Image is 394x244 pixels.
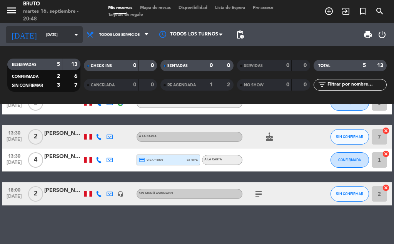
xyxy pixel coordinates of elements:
[286,82,289,88] strong: 0
[12,63,37,67] span: RESERVADAS
[139,192,173,195] span: Sin menú asignado
[377,63,385,68] strong: 13
[91,64,112,68] span: CHECK INS
[331,152,369,168] button: CONFIRMADA
[304,82,308,88] strong: 0
[5,160,24,169] span: [DATE]
[210,63,213,68] strong: 0
[244,83,264,87] span: NO SHOW
[187,157,198,162] span: stripe
[151,63,155,68] strong: 0
[244,64,263,68] span: SERVIDAS
[336,135,363,139] span: SIN CONFIRMAR
[5,185,24,194] span: 18:00
[6,27,42,42] i: [DATE]
[5,103,24,112] span: [DATE]
[71,62,79,67] strong: 13
[6,5,17,19] button: menu
[23,0,93,8] div: Bruto
[227,82,232,88] strong: 2
[6,5,17,16] i: menu
[254,189,263,199] i: subject
[23,8,93,23] div: martes 16. septiembre - 20:48
[341,7,351,16] i: exit_to_app
[376,23,388,46] div: LOG OUT
[204,158,222,161] span: A la carta
[227,63,232,68] strong: 0
[28,186,43,202] span: 2
[136,6,175,10] span: Mapa de mesas
[210,82,213,88] strong: 1
[104,13,147,17] span: Tarjetas de regalo
[99,33,140,37] span: Todos los servicios
[336,192,363,196] span: SIN CONFIRMAR
[74,74,79,79] strong: 6
[304,63,308,68] strong: 0
[265,132,274,141] i: cake
[5,194,24,203] span: [DATE]
[12,84,43,88] span: SIN CONFIRMAR
[72,30,81,39] i: arrow_drop_down
[12,75,38,79] span: CONFIRMADA
[5,137,24,146] span: [DATE]
[44,186,83,195] div: [PERSON_NAME]
[235,30,245,39] span: pending_actions
[139,101,157,104] span: A la carta
[133,63,136,68] strong: 0
[324,7,334,16] i: add_circle_outline
[44,152,83,161] div: [PERSON_NAME]
[331,129,369,145] button: SIN CONFIRMAR
[331,186,369,202] button: SIN CONFIRMAR
[358,7,367,16] i: turned_in_not
[57,74,60,79] strong: 2
[167,64,188,68] span: SENTADAS
[338,158,361,162] span: CONFIRMADA
[133,82,136,88] strong: 0
[91,83,115,87] span: CANCELADA
[57,82,60,88] strong: 3
[249,6,277,10] span: Pre-acceso
[74,82,79,88] strong: 7
[363,63,366,68] strong: 5
[151,82,155,88] strong: 0
[117,191,124,197] i: headset_mic
[139,157,163,163] span: visa * 5805
[5,151,24,160] span: 13:30
[211,6,249,10] span: Lista de Espera
[175,6,211,10] span: Disponibilidad
[5,128,24,137] span: 13:30
[139,135,157,138] span: A la carta
[377,30,387,39] i: power_settings_new
[382,150,390,158] i: cancel
[327,81,386,89] input: Filtrar por nombre...
[57,62,60,67] strong: 5
[363,30,372,39] span: print
[286,63,289,68] strong: 0
[382,184,390,192] i: cancel
[28,152,43,168] span: 4
[318,64,330,68] span: TOTAL
[167,83,196,87] span: RE AGENDADA
[44,129,83,138] div: [PERSON_NAME]
[375,7,384,16] i: search
[139,157,145,163] i: credit_card
[382,127,390,135] i: cancel
[28,129,43,145] span: 2
[317,80,327,89] i: filter_list
[104,6,136,10] span: Mis reservas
